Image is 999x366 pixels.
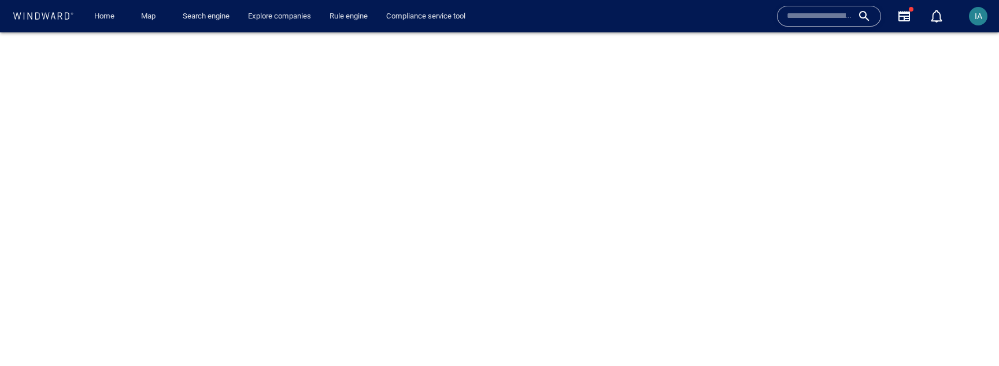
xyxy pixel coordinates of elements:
[950,314,990,357] iframe: Chat
[325,6,372,27] a: Rule engine
[382,6,470,27] a: Compliance service tool
[930,9,943,23] div: Notification center
[136,6,164,27] a: Map
[132,6,169,27] button: Map
[86,6,123,27] button: Home
[90,6,119,27] a: Home
[178,6,234,27] a: Search engine
[967,5,990,28] button: IA
[243,6,316,27] a: Explore companies
[975,12,982,21] span: IA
